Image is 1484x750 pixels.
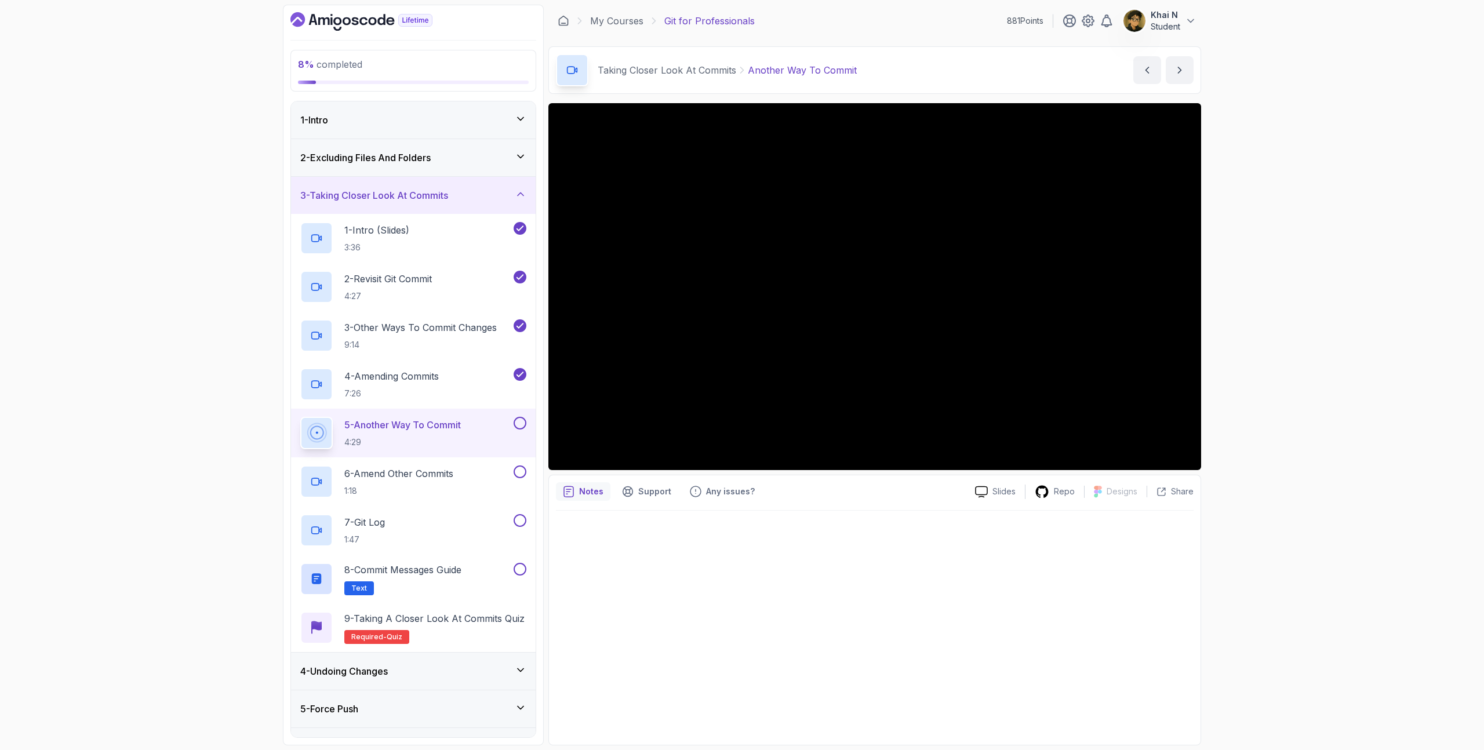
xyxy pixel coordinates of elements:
p: Another Way To Commit [748,63,857,77]
button: 2-Revisit Git Commit4:27 [300,271,526,303]
img: user profile image [1123,10,1145,32]
p: 5 - Another Way To Commit [344,418,461,432]
p: 1 - Intro (Slides) [344,223,409,237]
button: 8-Commit Messages GuideText [300,563,526,595]
p: 881 Points [1007,15,1043,27]
p: 4 - Amending Commits [344,369,439,383]
button: 3-Taking Closer Look At Commits [291,177,536,214]
a: Dashboard [290,12,459,31]
button: 4-Undoing Changes [291,653,536,690]
p: Notes [579,486,603,497]
button: user profile imageKhai NStudent [1123,9,1196,32]
p: 6 - Amend Other Commits [344,467,453,480]
p: 7 - git log [344,515,385,529]
p: Share [1171,486,1194,497]
button: 6-Amend Other Commits1:18 [300,465,526,498]
span: Required- [351,632,387,642]
p: Designs [1107,486,1137,497]
p: Khai N [1151,9,1180,21]
p: Git for Professionals [664,14,755,28]
p: 8 - Commit Messages Guide [344,563,461,577]
button: Share [1147,486,1194,497]
button: Support button [615,482,678,501]
button: 5-Another Way To Commit4:29 [300,417,526,449]
p: 1:18 [344,485,453,497]
p: 9:14 [344,339,497,351]
h3: 2 - Excluding Files And Folders [300,151,431,165]
button: 1-Intro [291,101,536,139]
button: 1-Intro (Slides)3:36 [300,222,526,254]
p: 9 - Taking a Closer Look at Commits Quiz [344,611,525,625]
p: 2 - Revisit Git Commit [344,272,432,286]
h3: 4 - Undoing Changes [300,664,388,678]
p: Student [1151,21,1180,32]
button: 5-Force Push [291,690,536,727]
button: next content [1166,56,1194,84]
p: 3 - Other Ways To Commit Changes [344,321,497,334]
button: 7-git log1:47 [300,514,526,547]
p: 4:29 [344,436,461,448]
p: 3:36 [344,242,409,253]
span: completed [298,59,362,70]
span: Text [351,584,367,593]
p: 1:47 [344,534,385,545]
p: 7:26 [344,388,439,399]
button: Feedback button [683,482,762,501]
h3: 1 - Intro [300,113,328,127]
p: Taking Closer Look At Commits [598,63,736,77]
h3: 5 - Force Push [300,702,358,716]
a: Repo [1025,485,1084,499]
button: previous content [1133,56,1161,84]
a: Dashboard [558,15,569,27]
p: 4:27 [344,290,432,302]
p: Support [638,486,671,497]
p: Repo [1054,486,1075,497]
h3: 3 - Taking Closer Look At Commits [300,188,448,202]
button: 3-Other Ways To Commit Changes9:14 [300,319,526,352]
button: 4-Amending Commits7:26 [300,368,526,401]
button: 2-Excluding Files And Folders [291,139,536,176]
span: 8 % [298,59,314,70]
button: notes button [556,482,610,501]
p: Any issues? [706,486,755,497]
iframe: To enrich screen reader interactions, please activate Accessibility in Grammarly extension settings [548,103,1201,470]
a: My Courses [590,14,643,28]
span: quiz [387,632,402,642]
button: 9-Taking a Closer Look at Commits QuizRequired-quiz [300,611,526,644]
p: Slides [992,486,1016,497]
a: Slides [966,486,1025,498]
